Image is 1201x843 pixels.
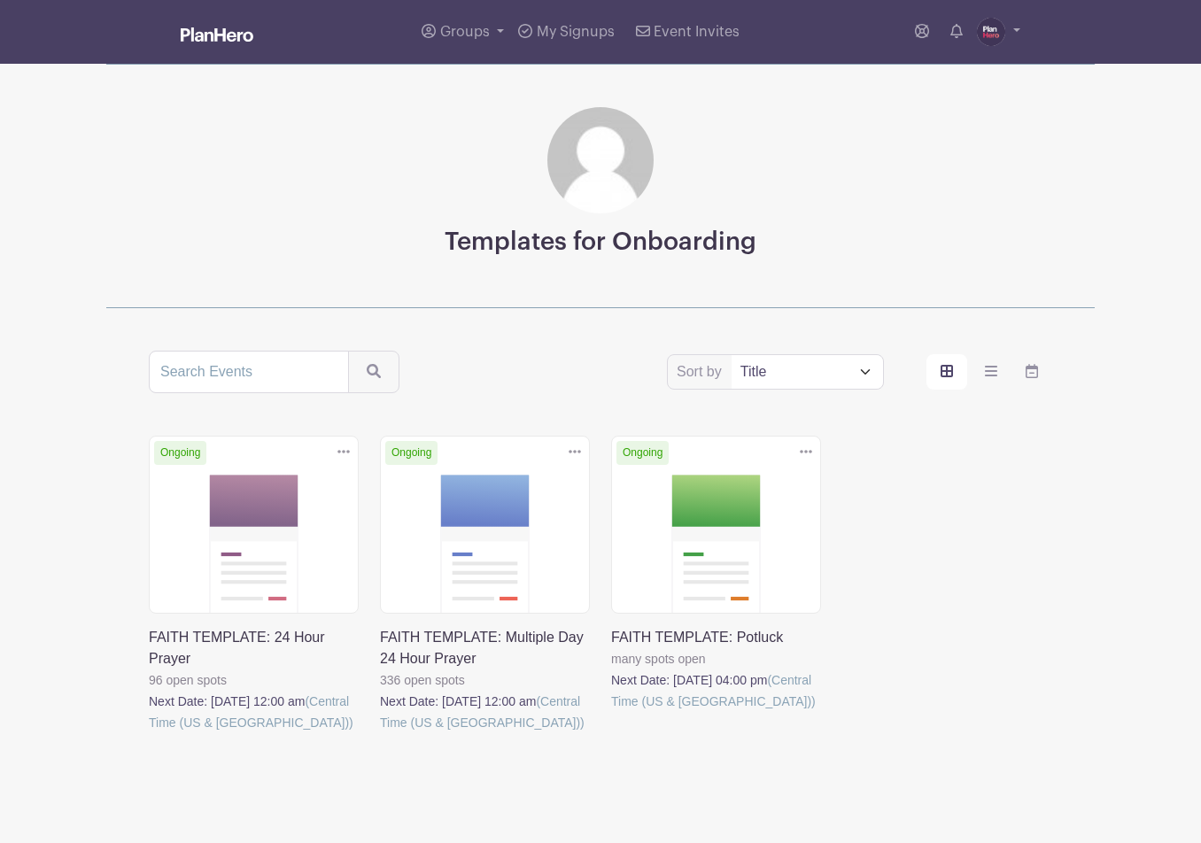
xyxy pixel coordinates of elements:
[654,25,740,39] span: Event Invites
[977,18,1005,46] img: PH-Logo-Circle-Centered-Purple.jpg
[149,351,349,393] input: Search Events
[677,361,727,383] label: Sort by
[547,107,654,213] img: default-ce2991bfa6775e67f084385cd625a349d9dcbb7a52a09fb2fda1e96e2d18dcdb.png
[445,228,756,258] h3: Templates for Onboarding
[440,25,490,39] span: Groups
[181,27,253,42] img: logo_white-6c42ec7e38ccf1d336a20a19083b03d10ae64f83f12c07503d8b9e83406b4c7d.svg
[926,354,1052,390] div: order and view
[537,25,615,39] span: My Signups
